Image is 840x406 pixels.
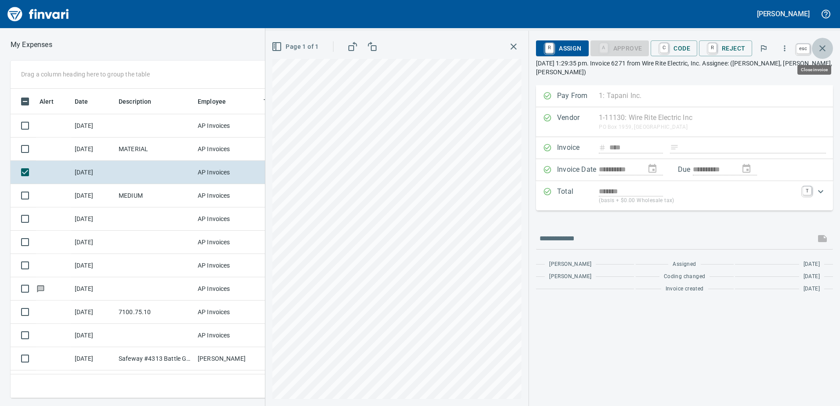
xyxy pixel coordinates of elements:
td: [DATE] [71,324,115,347]
span: [DATE] [804,260,820,269]
button: CCode [651,40,697,56]
button: RAssign [536,40,588,56]
button: RReject [699,40,752,56]
a: R [545,43,554,53]
p: (basis + $0.00 Wholesale tax) [599,196,797,205]
span: Has messages [36,286,45,291]
td: Wm Supercenter #5929 [GEOGRAPHIC_DATA] [115,370,194,394]
img: Finvari [5,4,71,25]
button: Flag [754,39,773,58]
td: MEDIUM [115,184,194,207]
td: AP Invoices [194,277,260,301]
td: [DATE] [71,301,115,324]
div: Expand [536,181,833,210]
span: This records your message into the invoice and notifies anyone mentioned [812,228,833,249]
td: [DATE] [71,114,115,138]
span: Employee [198,96,237,107]
a: T [803,186,811,195]
div: Coding Required [590,44,649,51]
td: [DATE] [71,161,115,184]
nav: breadcrumb [11,40,52,50]
td: AP Invoices [194,207,260,231]
a: C [660,43,668,53]
button: [PERSON_NAME] [755,7,812,21]
span: Page 1 of 1 [273,41,319,52]
a: esc [797,44,810,54]
td: [PERSON_NAME] [194,347,260,370]
p: [DATE] 1:29:35 pm. Invoice 6271 from Wire Rite Electric, Inc. Assignee: ([PERSON_NAME], [PERSON_N... [536,59,833,76]
span: Assigned [673,260,696,269]
td: MATERIAL [115,138,194,161]
span: Invoice created [666,285,704,294]
td: AP Invoices [194,184,260,207]
td: [DATE] [71,277,115,301]
span: [PERSON_NAME] [549,272,591,281]
button: More [775,39,794,58]
td: 7100.75.10 [115,301,194,324]
td: AP Invoices [194,138,260,161]
td: AP Invoices [194,254,260,277]
td: [DATE] [71,184,115,207]
td: AP Invoices [194,324,260,347]
span: [PERSON_NAME] [549,260,591,269]
p: My Expenses [11,40,52,50]
td: AP Invoices [194,114,260,138]
td: [DATE] [71,138,115,161]
td: AP Invoices [194,301,260,324]
span: Coding changed [664,272,706,281]
span: Reject [706,41,745,56]
span: Description [119,96,163,107]
span: Description [119,96,152,107]
span: Team [264,96,280,107]
td: Safeway #4313 Battle Ground [GEOGRAPHIC_DATA] [115,347,194,370]
span: Date [75,96,100,107]
td: [DATE] [71,370,115,394]
td: [DATE] [71,347,115,370]
span: [DATE] [804,272,820,281]
p: Total [557,186,599,205]
td: [DATE] [71,254,115,277]
td: AP Invoices [194,231,260,254]
td: [DATE] [71,207,115,231]
span: Employee [198,96,226,107]
td: [DATE] [71,231,115,254]
span: Alert [40,96,65,107]
span: Assign [543,41,581,56]
h5: [PERSON_NAME] [757,9,810,18]
a: R [708,43,717,53]
button: Page 1 of 1 [270,39,322,55]
td: [PERSON_NAME] [194,370,260,394]
span: Date [75,96,88,107]
span: Team [264,96,291,107]
p: Drag a column heading here to group the table [21,70,150,79]
span: Code [658,41,690,56]
td: AP Invoices [194,161,260,184]
span: [DATE] [804,285,820,294]
span: Alert [40,96,54,107]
